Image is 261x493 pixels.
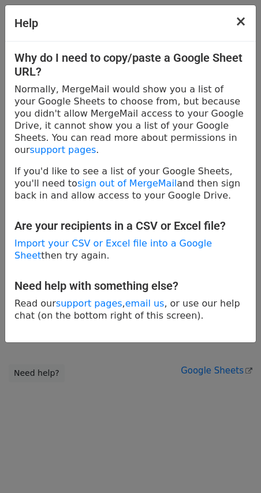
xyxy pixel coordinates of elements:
iframe: Chat Widget [203,438,261,493]
span: × [235,13,247,29]
p: Read our , , or use our help chat (on the bottom right of this screen). [14,297,247,322]
p: then try again. [14,237,247,262]
a: email us [125,298,165,309]
h4: Why do I need to copy/paste a Google Sheet URL? [14,51,247,79]
a: support pages [56,298,122,309]
h4: Need help with something else? [14,279,247,293]
div: Widget de chat [203,438,261,493]
a: Import your CSV or Excel file into a Google Sheet [14,238,212,261]
h4: Help [14,14,38,32]
p: If you'd like to see a list of your Google Sheets, you'll need to and then sign back in and allow... [14,165,247,201]
p: Normally, MergeMail would show you a list of your Google Sheets to choose from, but because you d... [14,83,247,156]
h4: Are your recipients in a CSV or Excel file? [14,219,247,233]
button: Close [226,5,256,38]
a: support pages [30,144,96,155]
a: sign out of MergeMail [77,178,177,189]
